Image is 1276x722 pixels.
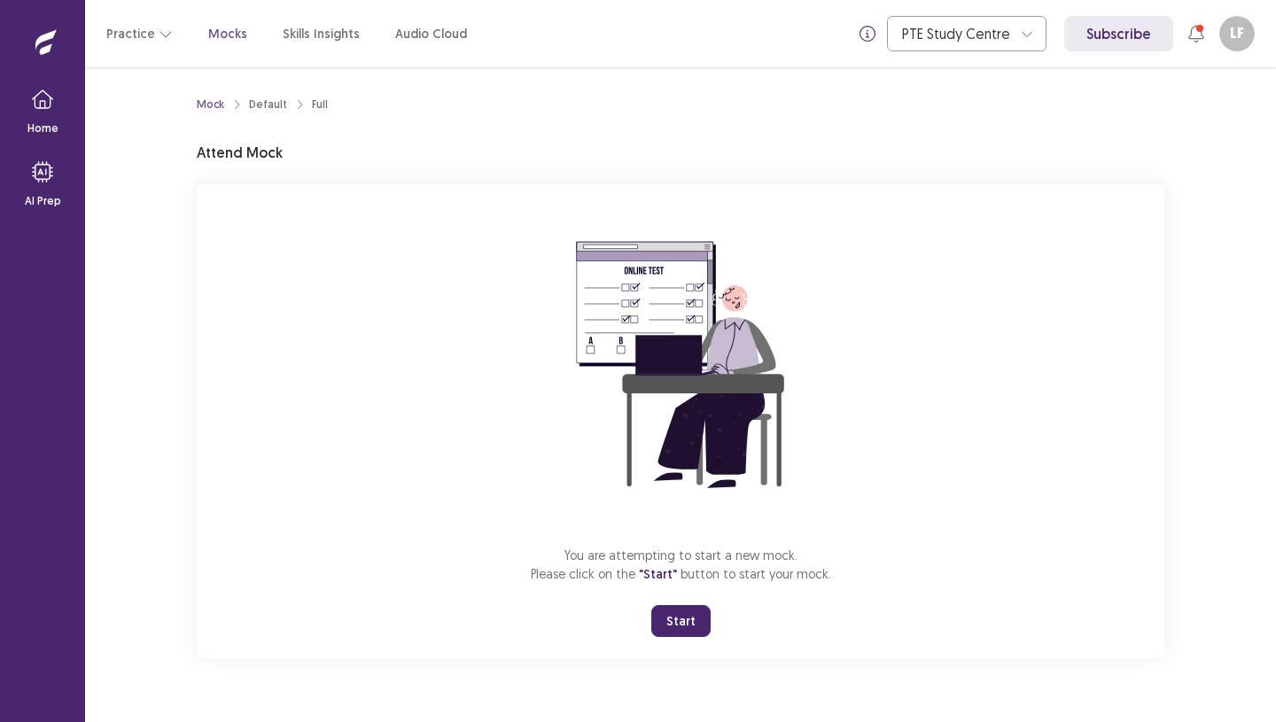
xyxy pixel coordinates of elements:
div: PTE Study Centre [902,17,1012,50]
a: Skills Insights [283,25,360,43]
div: Full [312,97,328,113]
a: Audio Cloud [395,25,467,43]
a: Subscribe [1064,16,1173,51]
p: Home [27,120,58,136]
a: Mocks [208,25,247,43]
p: Attend Mock [197,142,283,163]
button: info [852,18,883,50]
span: "Start" [639,566,677,582]
p: You are attempting to start a new mock. Please click on the button to start your mock. [531,546,831,584]
div: Default [249,97,287,113]
nav: breadcrumb [197,97,328,113]
a: Mock [197,97,224,113]
img: attend-mock [521,206,840,524]
button: Start [651,605,711,637]
button: LF [1219,16,1255,51]
p: AI Prep [25,193,61,209]
button: Practice [106,18,173,50]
